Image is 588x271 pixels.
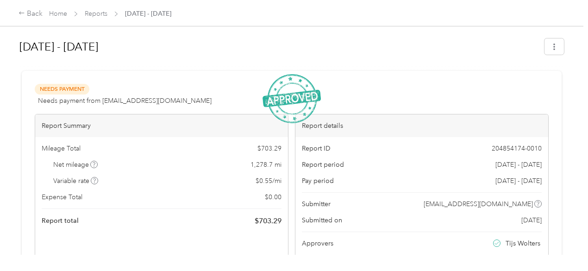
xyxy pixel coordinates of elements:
[492,144,542,153] span: 204854174-0010
[53,176,99,186] span: Variable rate
[302,199,331,209] span: Submitter
[257,144,281,153] span: $ 703.29
[42,144,81,153] span: Mileage Total
[263,74,321,124] img: ApprovedStamp
[521,215,542,225] span: [DATE]
[256,176,281,186] span: $ 0.55 / mi
[250,160,281,170] span: 1,278.7 mi
[302,176,334,186] span: Pay period
[85,10,107,18] a: Reports
[35,114,288,137] div: Report Summary
[424,199,533,209] span: [EMAIL_ADDRESS][DOMAIN_NAME]
[536,219,588,271] iframe: Everlance-gr Chat Button Frame
[53,160,98,170] span: Net mileage
[42,216,79,226] span: Report total
[38,96,212,106] span: Needs payment from [EMAIL_ADDRESS][DOMAIN_NAME]
[506,239,540,248] span: Tijs Wolters
[265,192,281,202] span: $ 0.00
[495,160,542,170] span: [DATE] - [DATE]
[302,215,342,225] span: Submitted on
[255,215,281,227] span: $ 703.29
[19,8,43,19] div: Back
[49,10,67,18] a: Home
[42,192,82,202] span: Expense Total
[19,36,538,58] h1: Aug 1 - 31, 2025
[295,114,548,137] div: Report details
[302,239,333,248] span: Approvers
[35,84,89,95] span: Needs Payment
[125,9,171,19] span: [DATE] - [DATE]
[302,160,344,170] span: Report period
[495,176,542,186] span: [DATE] - [DATE]
[302,144,331,153] span: Report ID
